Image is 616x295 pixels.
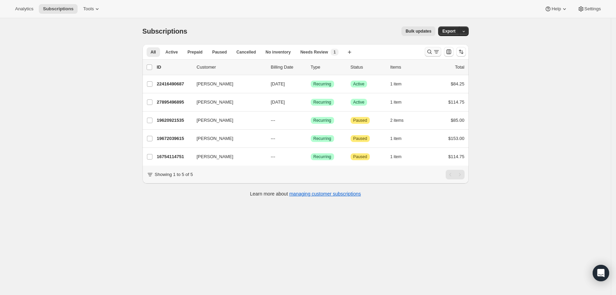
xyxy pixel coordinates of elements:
p: ID [157,64,191,71]
p: Billing Date [271,64,305,71]
span: --- [271,118,275,123]
span: Active [353,99,365,105]
span: 1 item [390,136,402,141]
span: $114.75 [448,99,465,105]
button: Bulk updates [401,26,435,36]
button: 1 item [390,79,409,89]
button: [PERSON_NAME] [193,97,261,108]
span: $84.25 [451,81,465,86]
span: Paused [353,118,367,123]
button: [PERSON_NAME] [193,79,261,90]
button: [PERSON_NAME] [193,115,261,126]
button: Help [540,4,572,14]
button: Tools [79,4,105,14]
span: [PERSON_NAME] [197,135,233,142]
span: Paused [212,49,227,55]
p: 19672039615 [157,135,191,142]
span: Cancelled [237,49,256,55]
span: Active [166,49,178,55]
span: Active [353,81,365,87]
p: 22416490687 [157,81,191,87]
span: $153.00 [448,136,465,141]
span: No inventory [265,49,290,55]
span: Paused [353,154,367,160]
span: Paused [353,136,367,141]
span: Recurring [313,136,331,141]
button: Search and filter results [425,47,441,57]
span: Subscriptions [43,6,73,12]
button: [PERSON_NAME] [193,133,261,144]
button: Settings [573,4,605,14]
p: Total [455,64,464,71]
span: Recurring [313,81,331,87]
span: Recurring [313,154,331,160]
div: Type [311,64,345,71]
span: Bulk updates [406,28,431,34]
span: 1 [333,49,336,55]
span: Needs Review [300,49,328,55]
nav: Pagination [446,170,465,179]
button: Sort the results [456,47,466,57]
div: IDCustomerBilling DateTypeStatusItemsTotal [157,64,465,71]
button: 1 item [390,97,409,107]
button: Subscriptions [39,4,78,14]
p: 19620921535 [157,117,191,124]
span: Prepaid [187,49,203,55]
button: Analytics [11,4,37,14]
span: Recurring [313,99,331,105]
p: Learn more about [250,190,361,197]
span: [PERSON_NAME] [197,99,233,106]
button: 2 items [390,116,411,125]
span: Tools [83,6,94,12]
div: Open Intercom Messenger [593,265,609,281]
button: [PERSON_NAME] [193,151,261,162]
button: Export [438,26,459,36]
span: --- [271,154,275,159]
span: 1 item [390,81,402,87]
div: 27895496895[PERSON_NAME][DATE]SuccessRecurringSuccessActive1 item$114.75 [157,97,465,107]
span: $114.75 [448,154,465,159]
button: Create new view [344,47,355,57]
div: 16754114751[PERSON_NAME]---SuccessRecurringAttentionPaused1 item$114.75 [157,152,465,162]
p: 16754114751 [157,153,191,160]
span: --- [271,136,275,141]
span: [DATE] [271,81,285,86]
span: [PERSON_NAME] [197,81,233,87]
div: 19620921535[PERSON_NAME]---SuccessRecurringAttentionPaused2 items$85.00 [157,116,465,125]
span: 1 item [390,154,402,160]
p: 27895496895 [157,99,191,106]
span: All [151,49,156,55]
button: Customize table column order and visibility [444,47,454,57]
span: Settings [584,6,601,12]
span: Help [551,6,561,12]
span: [PERSON_NAME] [197,117,233,124]
div: 19672039615[PERSON_NAME]---SuccessRecurringAttentionPaused1 item$153.00 [157,134,465,143]
p: Status [351,64,385,71]
div: 22416490687[PERSON_NAME][DATE]SuccessRecurringSuccessActive1 item$84.25 [157,79,465,89]
a: managing customer subscriptions [289,191,361,197]
span: 1 item [390,99,402,105]
span: [DATE] [271,99,285,105]
span: Subscriptions [142,27,187,35]
p: Customer [197,64,265,71]
button: 1 item [390,152,409,162]
span: [PERSON_NAME] [197,153,233,160]
p: Showing 1 to 5 of 5 [155,171,193,178]
div: Items [390,64,425,71]
span: 2 items [390,118,404,123]
span: Recurring [313,118,331,123]
button: 1 item [390,134,409,143]
span: Export [442,28,455,34]
span: Analytics [15,6,33,12]
span: $85.00 [451,118,465,123]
